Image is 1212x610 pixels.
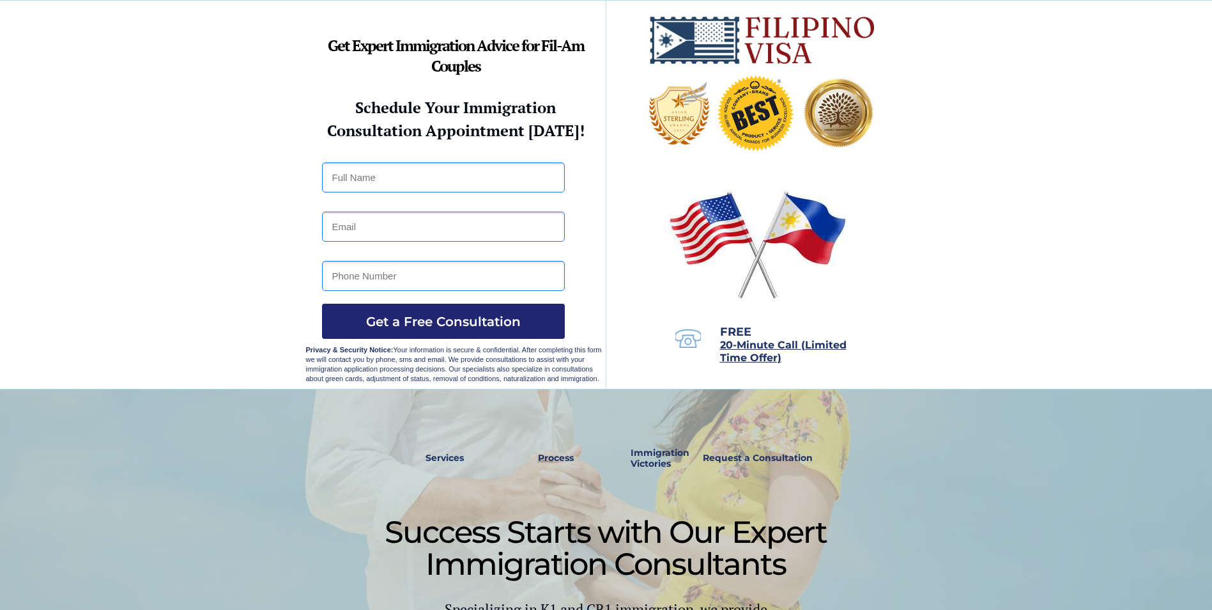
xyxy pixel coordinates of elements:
span: FREE [720,325,751,339]
strong: Services [426,452,464,464]
strong: Schedule Your Immigration [355,97,556,118]
a: 20-Minute Call (Limited Time Offer) [720,340,847,363]
strong: Request a Consultation [703,452,813,464]
input: Email [322,212,565,242]
strong: Consultation Appointment [DATE]! [327,120,585,141]
a: Request a Consultation [697,444,818,473]
span: Get a Free Consultation [322,314,565,329]
input: Full Name [322,162,565,192]
span: 20-Minute Call (Limited Time Offer) [720,339,847,364]
strong: Get Expert Immigration Advice for Fil-Am Couples [328,35,584,76]
a: Immigration Victories [625,444,668,473]
button: Get a Free Consultation [322,304,565,339]
strong: Process [538,452,574,464]
span: Your information is secure & confidential. After completing this form we will contact you by phon... [306,346,602,382]
strong: Immigration Victories [631,447,689,469]
span: Success Starts with Our Expert Immigration Consultants [385,513,827,583]
a: Process [532,444,580,473]
a: Services [417,444,473,473]
input: Phone Number [322,261,565,291]
strong: Privacy & Security Notice: [306,346,394,354]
